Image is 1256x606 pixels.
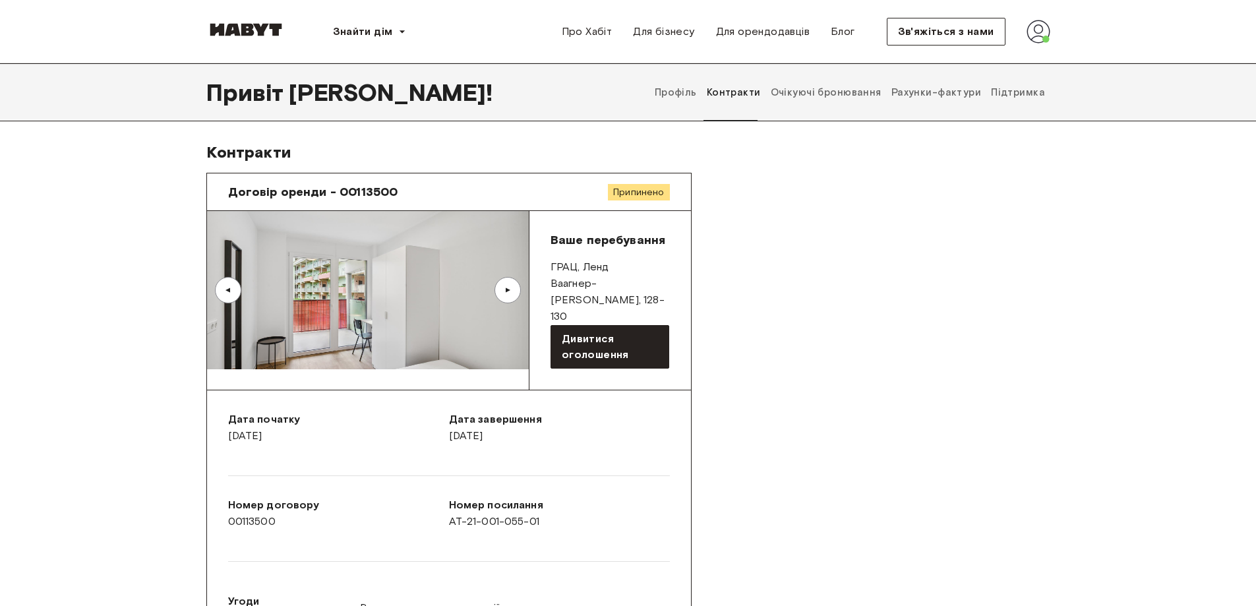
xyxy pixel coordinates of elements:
img: Зображення кімнати [207,211,529,369]
font: Очікуючі бронювання [771,86,882,98]
font: Дата початку [228,413,301,425]
button: Знайти дім [322,18,417,45]
font: Ваше перебування [551,233,665,247]
font: Для орендодавців [716,25,810,38]
font: Договір оренди - 00113500 [228,185,398,199]
font: [PERSON_NAME] [289,78,486,107]
font: Про Хабіт [562,25,613,38]
font: ▲ [222,286,232,294]
font: Блог [831,25,855,38]
font: Знайти дім [333,25,393,38]
div: вкладки профілю користувача [649,63,1050,121]
font: Дата завершення [449,413,542,425]
a: Дивитися оголошення [551,325,670,369]
font: [DATE] [449,429,483,442]
font: AT-21-001-055-01 [449,515,539,528]
font: Номер посилання [449,499,543,511]
font: ГРАЦ [551,260,578,273]
font: Контракти [206,142,291,162]
font: ▲ [504,286,514,294]
font: Для бізнесу [633,25,694,38]
font: Номер договору [228,499,320,511]
a: Блог [820,18,866,45]
font: Припинено [613,187,664,198]
font: Дивитися оголошення [562,332,629,361]
font: 00113500 [228,515,276,528]
a: Про Хабіт [551,18,623,45]
font: Підтримка [991,86,1045,98]
font: Зв'яжіться з нами [898,25,994,38]
a: Для бізнесу [622,18,705,45]
a: Для орендодавців [705,18,820,45]
font: ! [486,78,493,107]
font: Ваагнер-[PERSON_NAME], 128-130 [551,277,665,322]
font: [DATE] [228,429,262,442]
font: Контракти [707,86,761,98]
font: Привіт [206,78,284,107]
font: Рахунки-фактури [891,86,981,98]
font: Профіль [655,86,697,98]
font: , Ленд [578,260,609,273]
button: Зв'яжіться з нами [887,18,1005,45]
img: Габіт [206,23,285,36]
img: аватар [1027,20,1050,44]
